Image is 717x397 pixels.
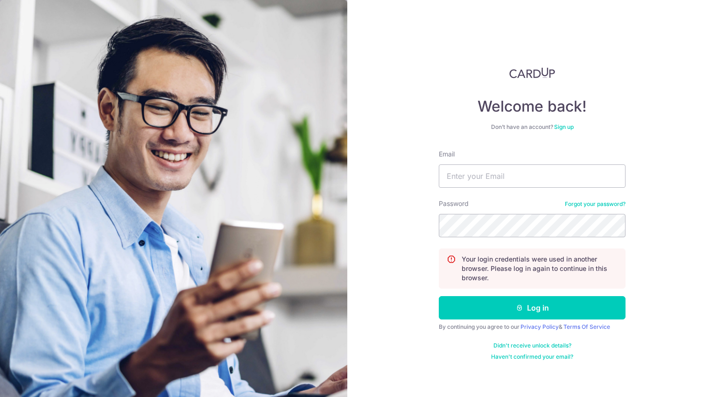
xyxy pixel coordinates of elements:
[563,323,610,330] a: Terms Of Service
[439,149,455,159] label: Email
[509,67,555,78] img: CardUp Logo
[462,255,618,283] p: Your login credentials were used in another browser. Please log in again to continue in this brow...
[565,200,626,208] a: Forgot your password?
[439,164,626,188] input: Enter your Email
[439,123,626,131] div: Don’t have an account?
[520,323,559,330] a: Privacy Policy
[439,97,626,116] h4: Welcome back!
[439,323,626,331] div: By continuing you agree to our &
[439,296,626,319] button: Log in
[491,353,573,361] a: Haven't confirmed your email?
[439,199,469,208] label: Password
[554,123,574,130] a: Sign up
[493,342,571,349] a: Didn't receive unlock details?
